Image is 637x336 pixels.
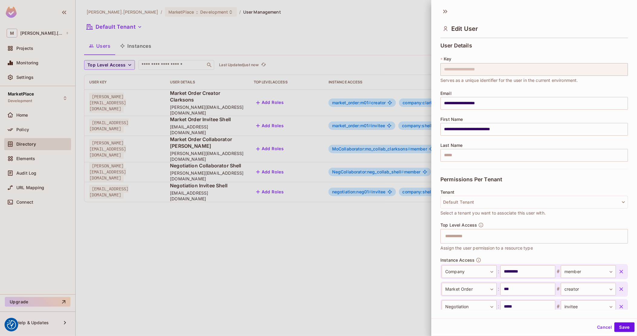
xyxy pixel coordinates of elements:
div: Negotiation [442,300,497,313]
span: # [555,268,561,275]
span: # [555,286,561,293]
span: User Details [440,43,472,49]
span: : [497,303,500,310]
div: creator [561,283,616,296]
button: Cancel [595,322,614,332]
div: Company [442,265,497,278]
span: Serves as a unique identifier for the user in the current environment. [440,77,578,84]
span: : [497,268,500,275]
span: Tenant [440,190,454,195]
button: Consent Preferences [7,320,16,329]
div: Market Order [442,283,497,296]
span: Edit User [451,25,478,32]
button: Save [614,322,635,332]
div: member [561,265,616,278]
div: invitee [561,300,616,313]
span: Instance Access [440,258,475,263]
span: Email [440,91,452,96]
img: Revisit consent button [7,320,16,329]
span: : [497,286,500,293]
span: Key [444,57,451,61]
span: Top Level Access [440,223,477,228]
button: Open [625,235,626,237]
span: Assign the user permission to a resource type [440,245,533,251]
span: # [555,303,561,310]
button: Default Tenant [440,196,628,208]
span: Select a tenant you want to associate this user with. [440,210,546,216]
span: Last Name [440,143,462,148]
span: First Name [440,117,463,122]
span: Permissions Per Tenant [440,176,502,183]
